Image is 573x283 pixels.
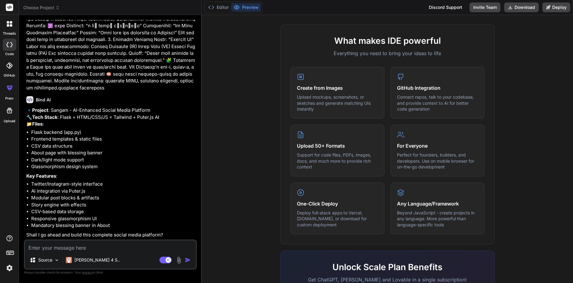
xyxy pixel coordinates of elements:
[66,257,72,263] img: Claude 4 Sonnet
[31,129,196,136] li: Flask backend (app.py)
[397,84,478,92] h4: GitHub Integration
[5,96,13,101] label: prem
[31,222,196,229] li: Mandatory blessing banner in About
[32,121,43,127] strong: Files
[290,34,485,47] h2: What makes IDE powerful
[32,114,58,120] strong: Tech Stack
[31,208,196,215] li: CSV-based data storage
[397,142,478,149] h4: For Everyone
[26,173,196,180] p: :
[297,200,378,207] h4: One-Click Deploy
[397,210,478,228] p: Beyond JavaScript - create projects in any language. More powerful than language-specific tools
[23,5,60,11] span: Choose Project
[397,94,478,112] p: Connect repos, talk to your codebase, and provide context to AI for better code generation
[31,149,196,157] li: About page with blessing banner
[206,3,231,12] button: Editor
[31,143,196,150] li: CSV data structure
[4,73,15,78] label: GitHub
[504,2,539,12] button: Download
[31,136,196,143] li: Frontend templates & static files
[36,97,51,103] h6: Bind AI
[290,261,485,274] h2: Unlock Scale Plan Benefits
[297,210,378,228] p: Deploy full-stack apps to Vercel, [DOMAIN_NAME], or download for custom deployment
[5,51,14,57] label: code
[297,142,378,149] h4: Upload 50+ Formats
[31,188,196,195] li: AI integration via Puter.js
[297,94,378,112] p: Upload mockups, screenshots, or sketches and generate matching UIs instantly
[297,84,378,92] h4: Create from Images
[4,263,15,273] img: settings
[542,2,570,12] button: Deploy
[425,2,466,12] div: Discord Support
[175,257,182,264] img: attachment
[4,119,15,124] label: Upload
[26,232,196,239] p: Shall I go ahead and build this complete social media platform?
[32,107,48,113] strong: Project
[74,257,120,263] p: [PERSON_NAME] 4 S..
[26,107,196,128] p: 🔹 : Sangam - AI-Enhanced Social Media Platform 🔧 : Flask + HTML/CSS/JS + Tailwind + Puter.js AI 📁 :
[31,215,196,222] li: Responsive glassmorphism UI
[470,2,500,12] button: Invite Team
[54,258,59,263] img: Pick Models
[31,157,196,164] li: Dark/light mode support
[231,3,261,12] button: Preview
[31,202,196,209] li: Story engine with effects
[82,270,93,274] span: privacy
[297,152,378,170] p: Support for code files, PDFs, images, docs, and much more to provide rich context
[31,181,196,188] li: Twitter/Instagram-style interface
[290,50,485,57] p: Everything you need to bring your ideas to life
[38,257,52,263] p: Source
[397,200,478,207] h4: Any Language/Framework
[31,194,196,202] li: Modular post blocks & artifacts
[3,31,16,36] label: threads
[185,257,191,263] img: icon
[24,270,197,275] p: Always double-check its answers. Your in Bind
[26,173,56,179] strong: Key Features
[31,163,196,170] li: Glassmorphism design system
[397,152,478,170] p: Perfect for founders, builders, and developers. Use on mobile browser for on-the-go development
